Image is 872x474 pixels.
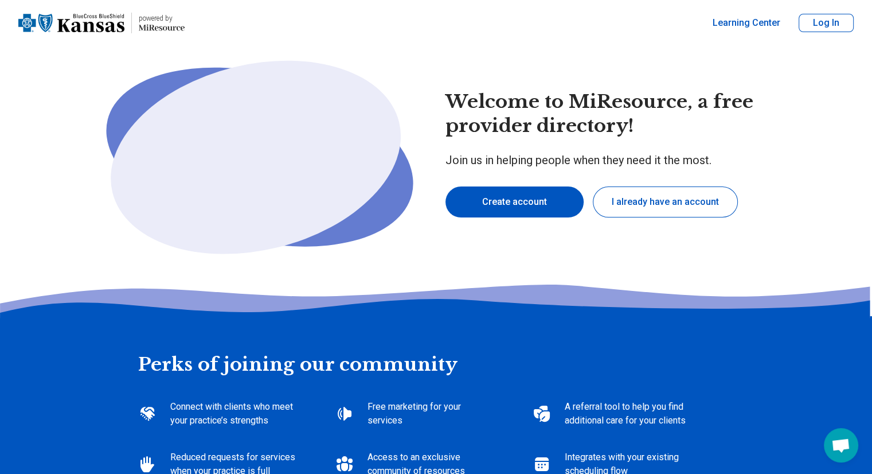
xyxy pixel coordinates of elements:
[445,90,785,138] h1: Welcome to MiResource, a free provider directory!
[445,187,584,217] button: Create account
[18,5,185,41] a: Home page
[799,14,854,32] button: Log In
[445,152,785,168] p: Join us in helping people when they need it the most.
[565,400,693,428] p: A referral tool to help you find additional care for your clients
[824,428,858,463] div: Open chat
[170,400,299,428] p: Connect with clients who meet your practice’s strengths
[139,14,185,23] p: powered by
[138,316,734,377] h2: Perks of joining our community
[713,16,780,30] a: Learning Center
[593,187,738,217] button: I already have an account
[367,400,496,428] p: Free marketing for your services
